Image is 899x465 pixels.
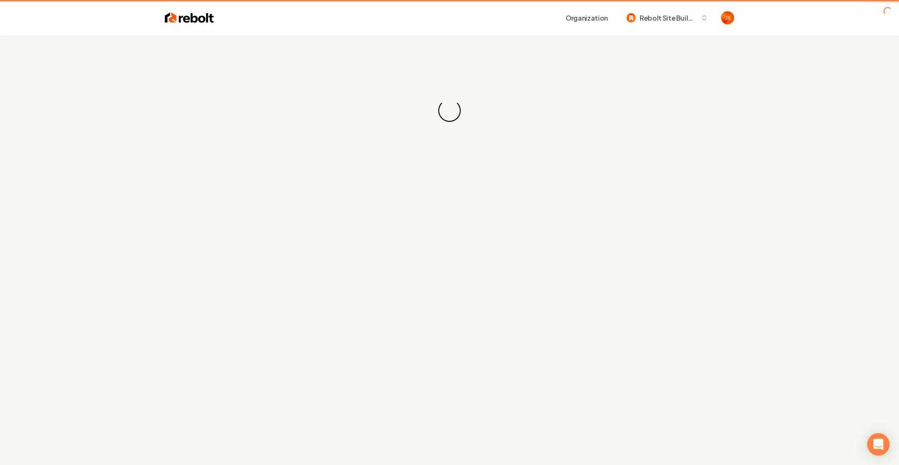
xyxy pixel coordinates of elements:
div: Loading [436,97,463,124]
button: Organization [560,9,613,26]
button: Open user button [721,11,734,24]
img: Rebolt Logo [165,11,214,24]
img: James Shamoun [721,11,734,24]
img: Rebolt Site Builder [626,13,636,22]
span: Rebolt Site Builder [640,13,697,23]
div: Open Intercom Messenger [867,433,890,456]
